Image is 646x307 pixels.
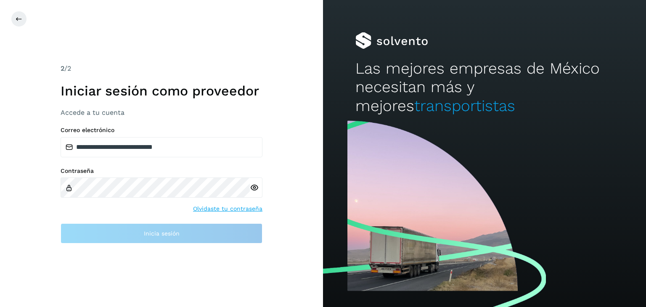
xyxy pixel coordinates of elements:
h3: Accede a tu cuenta [61,109,262,116]
span: Inicia sesión [144,230,180,236]
label: Contraseña [61,167,262,175]
h1: Iniciar sesión como proveedor [61,83,262,99]
button: Inicia sesión [61,223,262,243]
span: transportistas [414,97,515,115]
label: Correo electrónico [61,127,262,134]
h2: Las mejores empresas de México necesitan más y mejores [355,59,614,115]
span: 2 [61,64,64,72]
div: /2 [61,64,262,74]
a: Olvidaste tu contraseña [193,204,262,213]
